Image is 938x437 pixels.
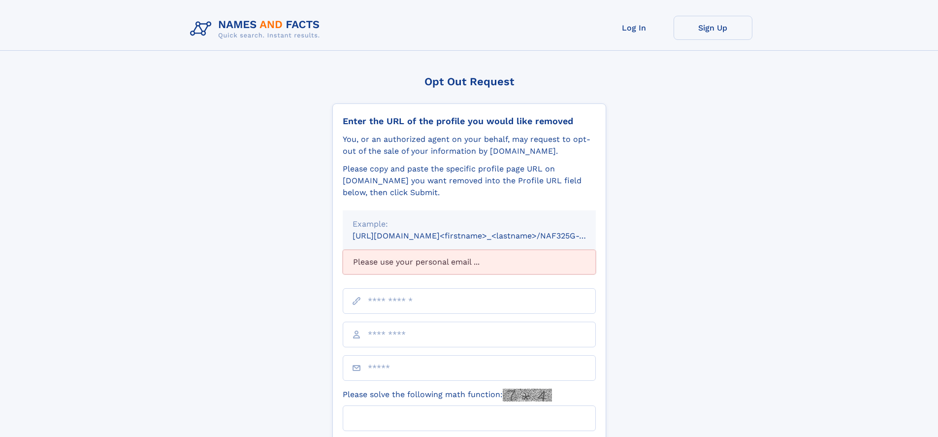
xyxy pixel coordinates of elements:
div: Enter the URL of the profile you would like removed [343,116,596,127]
a: Sign Up [674,16,752,40]
img: Logo Names and Facts [186,16,328,42]
div: You, or an authorized agent on your behalf, may request to opt-out of the sale of your informatio... [343,134,596,157]
div: Opt Out Request [332,75,606,88]
div: Please use your personal email ... [343,250,596,274]
small: [URL][DOMAIN_NAME]<firstname>_<lastname>/NAF325G-xxxxxxxx [353,231,615,240]
div: Please copy and paste the specific profile page URL on [DOMAIN_NAME] you want removed into the Pr... [343,163,596,199]
label: Please solve the following math function: [343,389,552,402]
div: Example: [353,218,586,230]
a: Log In [595,16,674,40]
